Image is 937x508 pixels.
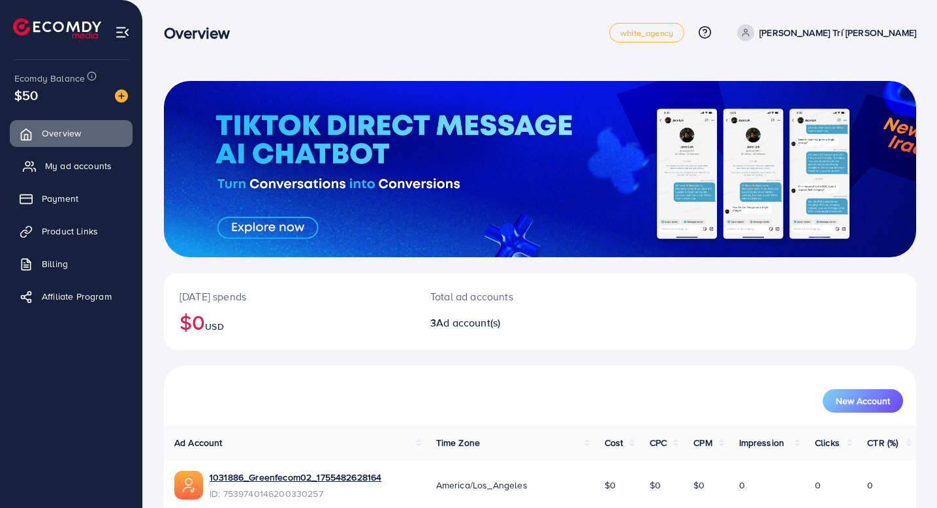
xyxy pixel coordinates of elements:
[739,479,745,492] span: 0
[436,436,480,449] span: Time Zone
[430,317,587,329] h2: 3
[605,436,624,449] span: Cost
[42,257,68,270] span: Billing
[180,310,399,334] h2: $0
[174,471,203,500] img: ic-ads-acc.e4c84228.svg
[739,436,785,449] span: Impression
[867,479,873,492] span: 0
[10,185,133,212] a: Payment
[174,436,223,449] span: Ad Account
[164,24,240,42] h3: Overview
[42,290,112,303] span: Affiliate Program
[815,479,821,492] span: 0
[605,479,616,492] span: $0
[14,72,85,85] span: Ecomdy Balance
[867,436,898,449] span: CTR (%)
[732,24,916,41] a: [PERSON_NAME] Trí [PERSON_NAME]
[620,29,673,37] span: white_agency
[10,283,133,310] a: Affiliate Program
[13,18,101,39] img: logo
[436,315,500,330] span: Ad account(s)
[210,487,381,500] span: ID: 7539740146200330257
[10,120,133,146] a: Overview
[210,471,381,484] a: 1031886_Greenfecom02_1755482628164
[115,89,128,103] img: image
[205,320,223,333] span: USD
[115,25,130,40] img: menu
[823,389,903,413] button: New Account
[45,159,112,172] span: My ad accounts
[650,436,667,449] span: CPC
[609,23,684,42] a: white_agency
[10,251,133,277] a: Billing
[650,479,661,492] span: $0
[815,436,840,449] span: Clicks
[42,225,98,238] span: Product Links
[42,192,78,205] span: Payment
[42,127,81,140] span: Overview
[180,289,399,304] p: [DATE] spends
[693,436,712,449] span: CPM
[10,218,133,244] a: Product Links
[430,289,587,304] p: Total ad accounts
[10,153,133,179] a: My ad accounts
[759,25,916,40] p: [PERSON_NAME] Trí [PERSON_NAME]
[693,479,705,492] span: $0
[14,86,38,104] span: $50
[436,479,528,492] span: America/Los_Angeles
[836,396,890,405] span: New Account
